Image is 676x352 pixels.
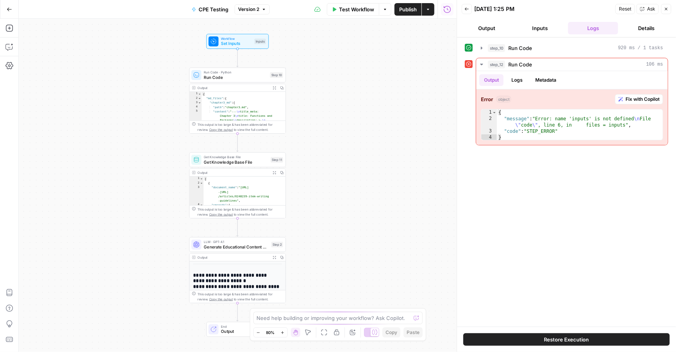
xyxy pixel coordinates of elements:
div: This output is too large & has been abbreviated for review. to view the full content. [197,292,283,302]
div: Inputs [255,39,266,44]
span: Publish [399,5,417,13]
div: EndOutput [189,322,286,337]
div: 4 [190,105,202,109]
button: Ask [637,4,659,14]
span: Run Code [508,61,532,68]
span: Toggle code folding, rows 1 through 8 [198,92,201,96]
g: Edge from step_2 to end [237,303,238,321]
span: step_10 [488,44,505,52]
g: Edge from start to step_10 [237,49,238,67]
div: 2 [190,181,204,185]
span: LLM · GPT-4.1 [204,239,269,245]
button: Logs [507,74,527,86]
span: Toggle code folding, rows 3 through 6 [198,101,201,105]
span: Toggle code folding, rows 4 through 8 [200,203,203,207]
div: 106 ms [476,71,668,145]
span: Output [221,329,263,335]
span: 106 ms [646,61,663,68]
span: Set Inputs [221,41,252,47]
span: CPE Testing [199,5,228,13]
span: Run Code [508,44,532,52]
span: Toggle code folding, rows 2 through 7 [198,96,201,100]
span: Ask [647,5,655,13]
span: Copy the output [209,297,233,301]
button: Copy [382,327,400,338]
span: Fix with Copilot [626,96,660,103]
span: 920 ms / 1 tasks [618,45,663,52]
button: Paste [403,327,423,338]
div: 1 [481,109,497,116]
span: Copy the output [209,213,233,216]
div: This output is too large & has been abbreviated for review. to view the full content. [197,122,283,132]
div: 3 [481,128,497,134]
button: Output [479,74,504,86]
div: 1 [190,92,202,96]
div: WorkflowSet InputsInputs [189,34,286,49]
button: Logs [568,22,618,34]
button: Inputs [515,22,565,34]
span: Generate Educational Content Questions [204,244,269,250]
div: 2 [190,96,202,100]
g: Edge from step_11 to step_2 [237,218,238,236]
span: Paste [407,329,420,336]
span: Run Code [204,74,267,80]
div: 4 [190,203,204,207]
div: 4 [481,134,497,141]
button: Output [462,22,512,34]
div: Output [197,170,269,175]
span: End [221,324,263,329]
div: Run Code · PythonRun CodeStep 10Output{ "md_files":{ "chapter3_md":{ "path":"chapter3.md", "conte... [189,68,286,134]
div: 3 [190,101,202,105]
span: Copy the output [209,128,233,132]
div: Get Knowledge Base FileGet Knowledge Base FileStep 11Output[ { "document_name":"[URL] -[URL] /art... [189,152,286,218]
span: Get Knowledge Base File [204,159,268,165]
span: Workflow [221,36,252,41]
span: Toggle code folding, rows 2 through 9 [200,181,203,185]
button: Restore Execution [463,333,670,346]
span: Copy [386,329,397,336]
span: Get Knowledge Base File [204,155,268,160]
div: 2 [481,116,497,128]
span: Reset [619,5,631,13]
div: 1 [190,177,204,181]
div: Step 11 [271,157,283,163]
button: Publish [394,3,421,16]
div: Output [197,255,269,260]
button: 106 ms [476,58,668,71]
g: Edge from step_10 to step_11 [237,134,238,152]
div: 3 [190,186,204,203]
button: Reset [615,4,635,14]
button: CPE Testing [187,3,233,16]
div: This output is too large & has been abbreviated for review. to view the full content. [197,207,283,217]
button: Fix with Copilot [615,94,663,104]
strong: Error [481,95,493,103]
span: Toggle code folding, rows 1 through 10 [200,177,203,181]
div: Step 10 [270,72,283,78]
span: 80% [266,329,275,336]
span: Toggle code folding, rows 1 through 4 [492,109,497,116]
div: Output [197,85,269,90]
button: Metadata [531,74,561,86]
span: Run Code · Python [204,70,267,75]
div: Step 2 [271,242,283,247]
span: object [496,96,511,103]
span: step_12 [488,61,505,68]
span: Test Workflow [339,5,374,13]
button: 920 ms / 1 tasks [476,42,668,54]
span: Restore Execution [544,336,589,343]
button: Test Workflow [327,3,379,16]
button: Details [621,22,671,34]
span: Version 2 [238,6,259,13]
button: Version 2 [235,4,270,14]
